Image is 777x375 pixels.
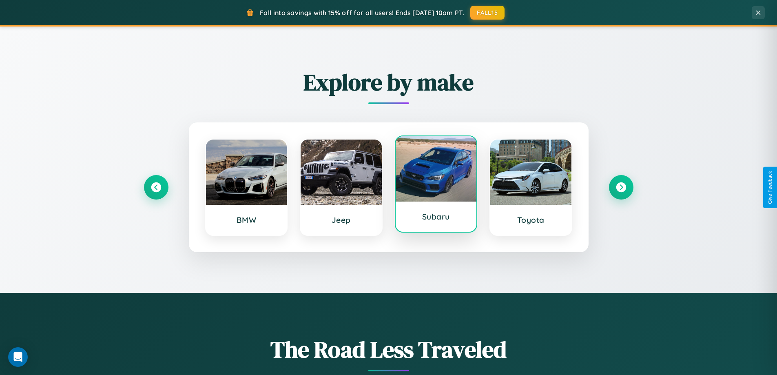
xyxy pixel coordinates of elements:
h3: Subaru [404,212,469,222]
span: Fall into savings with 15% off for all users! Ends [DATE] 10am PT. [260,9,464,17]
h2: Explore by make [144,67,633,98]
div: Give Feedback [767,171,773,204]
h1: The Road Less Traveled [144,334,633,365]
h3: BMW [214,215,279,225]
h3: Toyota [498,215,563,225]
div: Open Intercom Messenger [8,347,28,367]
button: FALL15 [470,6,505,20]
h3: Jeep [309,215,374,225]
